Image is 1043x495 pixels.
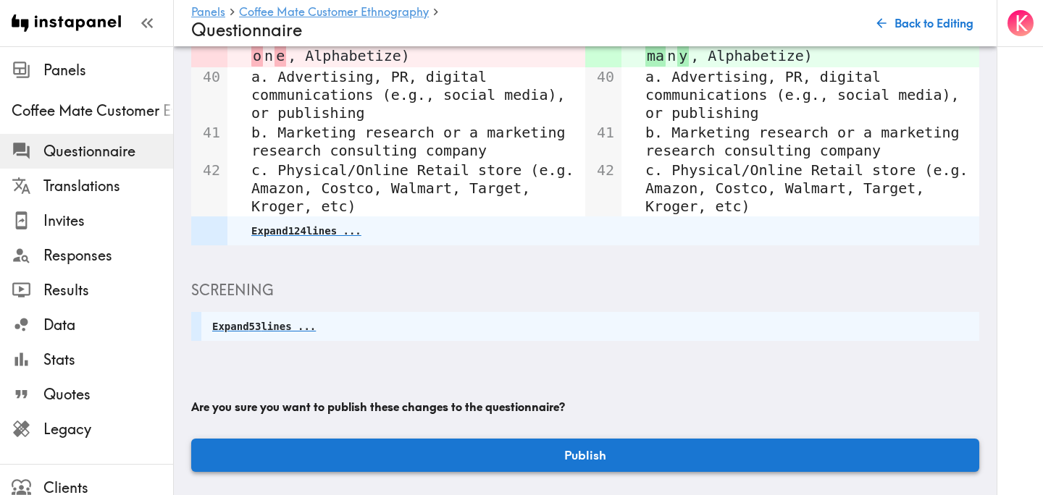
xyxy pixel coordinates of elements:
[1006,9,1035,38] button: K
[286,46,411,67] span: , Alphabetize)
[263,46,275,67] span: n
[251,46,263,67] span: o
[212,321,316,332] pre: Expand 53 lines ...
[251,225,361,237] pre: Expand 124 lines ...
[43,60,173,80] span: Panels
[592,124,614,142] pre: 41
[871,9,979,38] button: Back to Editing
[191,439,979,472] button: Publish
[43,141,173,161] span: Questionnaire
[645,124,979,160] pre: b. Marketing research or a marketing research consulting company
[645,161,979,216] pre: c. Physical/Online Retail store (e.g. Amazon, Costco, Walmart, Target, Kroger, etc)
[191,20,860,41] h4: Questionnaire
[239,6,429,20] a: Coffee Mate Customer Ethnography
[12,101,173,121] span: Coffee Mate Customer Ethnography
[191,280,979,300] h5: Screening
[689,46,814,67] span: , Alphabetize)
[43,280,173,300] span: Results
[43,419,173,439] span: Legacy
[198,68,220,86] pre: 40
[191,6,225,20] a: Panels
[666,46,677,67] span: n
[43,245,173,266] span: Responses
[43,384,173,405] span: Quotes
[275,46,286,67] span: e
[592,161,614,179] pre: 42
[645,68,979,122] pre: a. Advertising, PR, digital communications (e.g., social media), or publishing
[592,68,614,86] pre: 40
[198,161,220,179] pre: 42
[251,68,585,122] pre: a. Advertising, PR, digital communications (e.g., social media), or publishing
[251,124,585,160] pre: b. Marketing research or a marketing research consulting company
[43,211,173,231] span: Invites
[43,350,173,370] span: Stats
[43,315,173,335] span: Data
[645,46,666,67] span: ma
[191,399,565,414] b: Are you sure you want to publish these changes to the questionnaire?
[43,176,173,196] span: Translations
[677,46,689,67] span: y
[198,124,220,142] pre: 41
[251,161,585,216] pre: c. Physical/Online Retail store (e.g. Amazon, Costco, Walmart, Target, Kroger, etc)
[1015,11,1028,36] span: K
